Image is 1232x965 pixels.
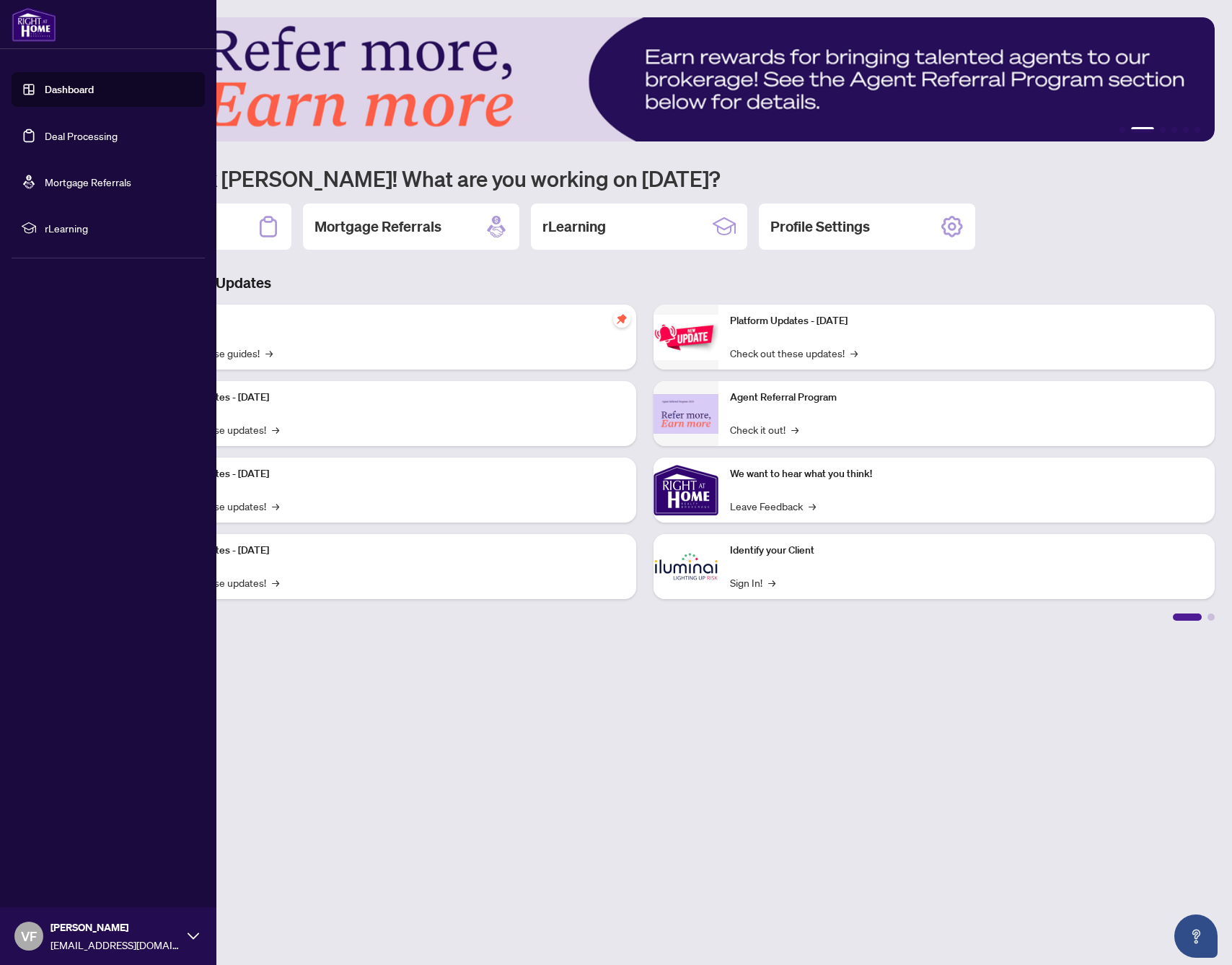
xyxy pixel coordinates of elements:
img: logo [12,7,56,42]
button: 5 [1183,127,1189,133]
span: → [272,422,279,437]
span: → [272,575,279,590]
span: pushpin [613,310,630,328]
p: Self-Help [151,313,625,329]
p: Agent Referral Program [730,390,1203,406]
a: Sign In!→ [730,575,775,590]
button: 1 [1119,127,1125,133]
button: 6 [1194,127,1200,133]
h3: Brokerage & Industry Updates [75,273,1215,293]
a: Check it out!→ [730,422,798,437]
button: 4 [1171,127,1177,133]
img: Agent Referral Program [654,394,718,434]
a: Dashboard [45,83,94,96]
p: Platform Updates - [DATE] [151,390,625,406]
span: VF [21,926,37,946]
span: rLearning [45,220,195,236]
h2: Profile Settings [770,217,870,237]
p: Platform Updates - [DATE] [151,466,625,482]
h2: Mortgage Referrals [314,217,441,237]
span: → [809,498,816,514]
button: 3 [1160,127,1166,133]
img: Platform Updates - June 23, 2025 [654,315,718,360]
span: → [850,345,858,361]
h2: rLearning [542,217,606,237]
p: Platform Updates - [DATE] [151,543,625,559]
h1: Welcome back [PERSON_NAME]! What are you working on [DATE]? [75,165,1215,192]
span: → [265,345,273,361]
a: Leave Feedback→ [730,498,816,514]
span: [PERSON_NAME] [50,920,180,935]
p: Platform Updates - [DATE] [730,313,1203,329]
img: Slide 1 [75,17,1215,141]
img: Identify your Client [654,534,718,599]
a: Check out these updates!→ [730,345,858,361]
span: [EMAIL_ADDRESS][DOMAIN_NAME] [50,937,180,953]
p: Identify your Client [730,543,1203,559]
img: We want to hear what you think! [654,458,718,523]
span: → [272,498,279,514]
a: Deal Processing [45,129,118,142]
button: Open asap [1174,914,1218,958]
span: → [791,422,798,437]
button: 2 [1131,127,1154,133]
p: We want to hear what you think! [730,466,1203,482]
span: → [768,575,775,590]
a: Mortgage Referrals [45,175,131,188]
